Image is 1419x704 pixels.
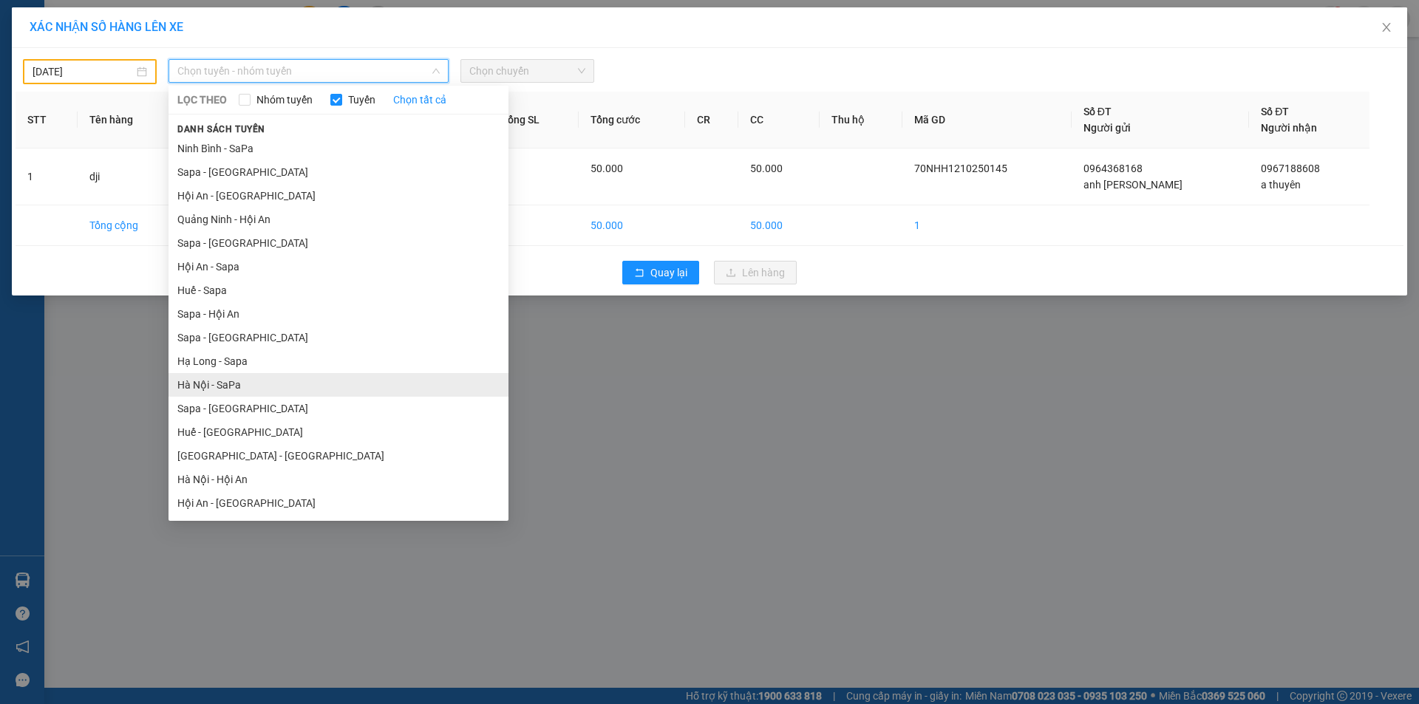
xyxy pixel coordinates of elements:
[124,106,238,122] span: 70NHH1410250037
[579,92,684,148] th: Tổng cước
[738,205,820,246] td: 50.000
[169,468,508,491] li: Hà Nội - Hội An
[1261,106,1289,117] span: Số ĐT
[78,205,183,246] td: Tổng cộng
[634,267,644,279] span: rollback
[342,92,381,108] span: Tuyến
[169,137,508,160] li: Ninh Bình - SaPa
[1261,122,1317,134] span: Người nhận
[1083,122,1131,134] span: Người gửi
[902,205,1072,246] td: 1
[685,92,738,148] th: CR
[30,20,183,34] span: XÁC NHẬN SỐ HÀNG LÊN XE
[169,302,508,326] li: Sapa - Hội An
[169,326,508,349] li: Sapa - [GEOGRAPHIC_DATA]
[251,92,319,108] span: Nhóm tuyến
[579,205,684,246] td: 50.000
[169,491,508,515] li: Hội An - [GEOGRAPHIC_DATA]
[169,373,508,397] li: Hà Nội - SaPa
[169,278,508,302] li: Huế - Sapa
[177,60,440,82] span: Chọn tuyến - nhóm tuyến
[169,160,508,184] li: Sapa - [GEOGRAPHIC_DATA]
[78,92,183,148] th: Tên hàng
[169,255,508,278] li: Hội An - Sapa
[1261,163,1320,174] span: 0967188608
[820,92,902,148] th: Thu hộ
[1261,179,1301,191] span: a thuyên
[177,92,227,108] span: LỌC THEO
[490,205,579,246] td: 1
[914,163,1007,174] span: 70NHH1210250145
[622,261,699,284] button: rollbackQuay lại
[16,148,78,205] td: 1
[169,231,508,255] li: Sapa - [GEOGRAPHIC_DATA]
[490,92,579,148] th: Tổng SL
[591,163,623,174] span: 50.000
[169,208,508,231] li: Quảng Ninh - Hội An
[169,184,508,208] li: Hội An - [GEOGRAPHIC_DATA]
[14,12,115,60] strong: CHUYỂN PHÁT NHANH HK BUSLINES
[1366,7,1407,49] button: Close
[469,60,585,82] span: Chọn chuyến
[12,86,123,109] span: ↔ [GEOGRAPHIC_DATA]
[169,349,508,373] li: Hạ Long - Sapa
[169,123,274,136] span: Danh sách tuyến
[78,148,183,205] td: dji
[16,92,78,148] th: STT
[650,264,687,281] span: Quay lại
[750,163,783,174] span: 50.000
[1381,21,1392,33] span: close
[7,75,123,109] span: ↔ [GEOGRAPHIC_DATA]
[169,444,508,468] li: [GEOGRAPHIC_DATA] - [GEOGRAPHIC_DATA]
[902,92,1072,148] th: Mã GD
[169,397,508,420] li: Sapa - [GEOGRAPHIC_DATA]
[169,420,508,444] li: Huế - [GEOGRAPHIC_DATA]
[393,92,446,108] a: Chọn tất cả
[714,261,797,284] button: uploadLên hàng
[33,64,134,80] input: 12/10/2025
[432,66,440,75] span: down
[1083,106,1112,117] span: Số ĐT
[1083,179,1182,191] span: anh [PERSON_NAME]
[1083,163,1143,174] span: 0964368168
[7,63,123,109] span: SAPA, LÀO CAI ↔ [GEOGRAPHIC_DATA]
[738,92,820,148] th: CC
